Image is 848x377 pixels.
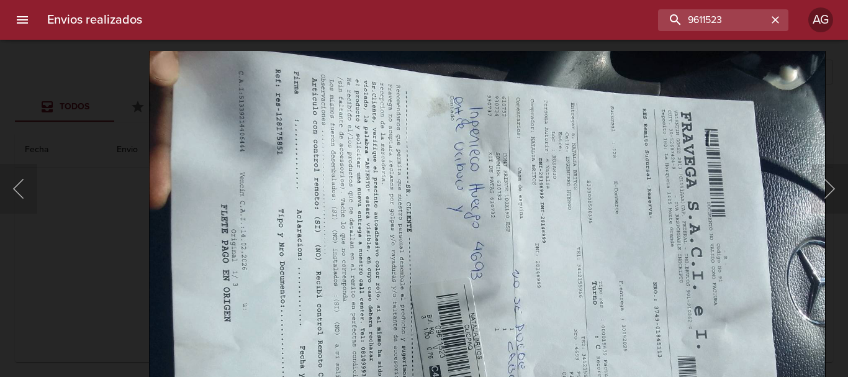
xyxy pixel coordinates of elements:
[808,7,833,32] div: AG
[47,10,142,30] h6: Envios realizados
[7,5,37,35] button: menu
[658,9,767,31] input: buscar
[808,7,833,32] div: Abrir información de usuario
[811,164,848,214] button: Siguiente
